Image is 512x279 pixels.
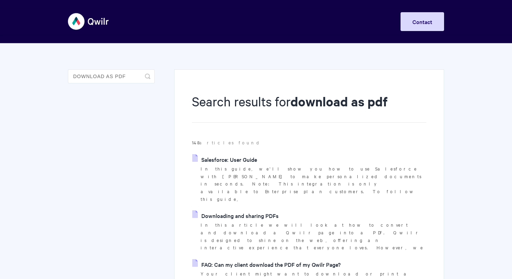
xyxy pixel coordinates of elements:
[201,165,426,203] p: In this guide, we'll show you how to use Salesforce with [PERSON_NAME] to make personalized docum...
[201,221,426,251] p: In this article we will look at how to convert and download a Qwilr page into a PDF. Qwilr is des...
[192,210,279,221] a: Downloading and sharing PDFs
[192,154,257,165] a: Salesforce: User Guide
[192,139,199,146] strong: 148
[192,259,341,270] a: FAQ: Can my client download the PDF of my Qwilr Page?
[68,69,155,83] input: Search
[192,139,426,146] p: articles found
[401,12,444,31] a: Contact
[192,92,426,123] h1: Search results for
[290,93,388,110] strong: download as pdf
[68,8,109,35] img: Qwilr Help Center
